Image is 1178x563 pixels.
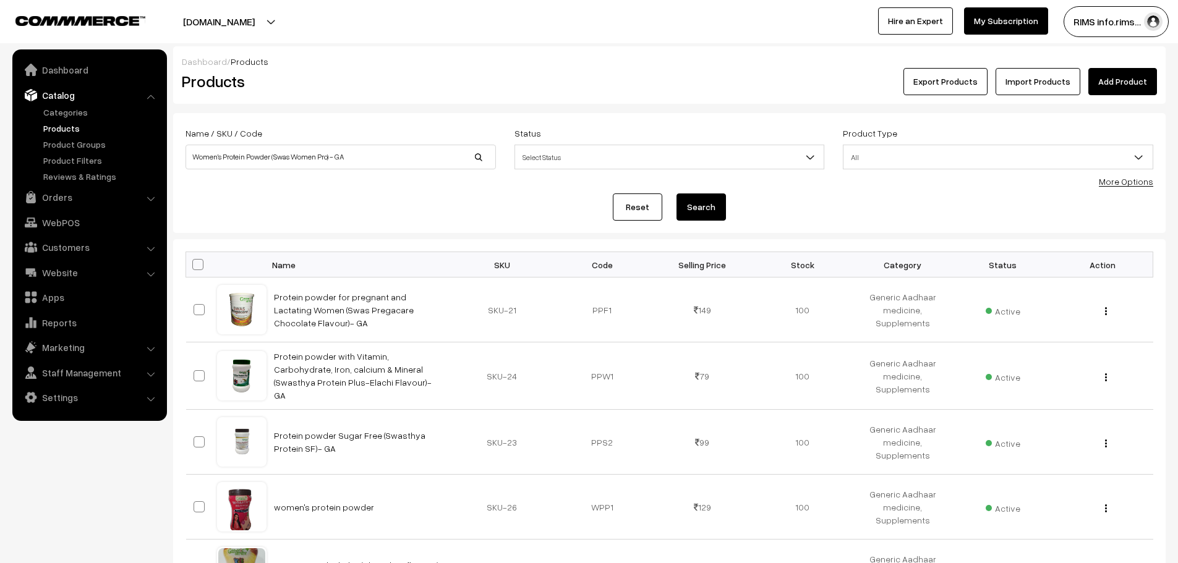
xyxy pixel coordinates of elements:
[853,277,953,342] td: Generic Aadhaar medicine, Supplements
[15,386,163,408] a: Settings
[15,16,145,25] img: COMMMERCE
[552,410,652,475] td: PPS2
[15,12,124,27] a: COMMMERCE
[1064,6,1169,37] button: RIMS info.rims…
[1105,307,1107,315] img: Menu
[140,6,298,37] button: [DOMAIN_NAME]
[182,56,227,67] a: Dashboard
[182,72,495,91] h2: Products
[40,122,163,135] a: Products
[552,277,652,342] td: PPF1
[452,342,552,410] td: SKU-24
[1105,439,1107,447] img: Menu
[986,499,1020,515] span: Active
[514,127,541,140] label: Status
[953,252,1053,277] th: Status
[40,106,163,119] a: Categories
[652,252,753,277] th: Selling Price
[753,410,853,475] td: 100
[274,430,425,454] a: Protein powder Sugar Free (Swasthya Protein SF)- GA
[15,211,163,234] a: WebPOS
[231,56,268,67] span: Products
[15,236,163,258] a: Customers
[186,145,496,169] input: Name / SKU / Code
[552,475,652,540] td: WPP1
[274,292,414,328] a: Protein powder for pregnant and Lactating Women (Swas Pregacare Chocolate Flavour)- GA
[15,261,163,284] a: Website
[15,362,163,384] a: Staff Management
[652,410,753,475] td: 99
[1105,373,1107,381] img: Menu
[515,146,824,168] span: Select Status
[996,68,1080,95] a: Import Products
[552,252,652,277] th: Code
[1105,504,1107,512] img: Menu
[652,475,753,540] td: 129
[964,7,1048,35] a: My Subscription
[878,7,953,35] a: Hire an Expert
[15,59,163,81] a: Dashboard
[452,252,552,277] th: SKU
[753,342,853,410] td: 100
[552,342,652,410] td: PPW1
[986,434,1020,450] span: Active
[40,154,163,167] a: Product Filters
[452,410,552,475] td: SKU-23
[40,138,163,151] a: Product Groups
[15,84,163,106] a: Catalog
[986,368,1020,384] span: Active
[1053,252,1153,277] th: Action
[853,475,953,540] td: Generic Aadhaar medicine, Supplements
[1144,12,1163,31] img: user
[853,342,953,410] td: Generic Aadhaar medicine, Supplements
[186,127,262,140] label: Name / SKU / Code
[274,351,432,400] a: Protein powder with Vitamin, Carbohydrate, Iron, calcium & Mineral (Swasthya Protein Plus-Elachi ...
[853,410,953,475] td: Generic Aadhaar medicine, Supplements
[15,311,163,334] a: Reports
[514,145,825,169] span: Select Status
[676,193,726,221] button: Search
[753,475,853,540] td: 100
[1099,176,1153,187] a: More Options
[274,502,374,512] a: women's protein powder
[903,68,988,95] button: Export Products
[986,302,1020,318] span: Active
[15,336,163,358] a: Marketing
[452,277,552,342] td: SKU-21
[843,127,897,140] label: Product Type
[267,252,452,277] th: Name
[843,146,1153,168] span: All
[452,475,552,540] td: SKU-26
[40,170,163,183] a: Reviews & Ratings
[652,342,753,410] td: 79
[753,277,853,342] td: 100
[1088,68,1157,95] a: Add Product
[15,286,163,308] a: Apps
[753,252,853,277] th: Stock
[15,186,163,208] a: Orders
[843,145,1153,169] span: All
[652,277,753,342] td: 149
[853,252,953,277] th: Category
[613,193,662,221] a: Reset
[182,55,1157,68] div: /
